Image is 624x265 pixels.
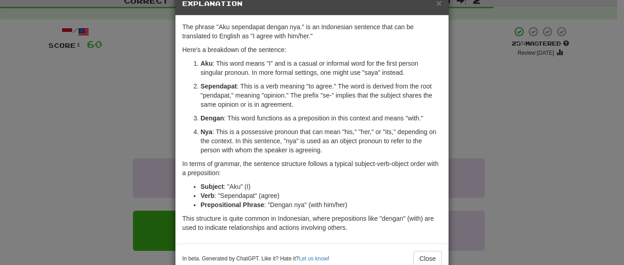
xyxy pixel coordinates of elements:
p: This structure is quite common in Indonesian, where prepositions like "dengan" (with) are used to... [182,214,442,232]
p: The phrase "Aku sependapat dengan nya." is an Indonesian sentence that can be translated to Engli... [182,22,442,41]
li: : "Dengan nya" (with him/her) [201,200,442,209]
strong: Verb [201,192,214,199]
p: : This is a possessive pronoun that can mean "his," "her," or "its," depending on the context. In... [201,127,442,155]
strong: Prepositional Phrase [201,201,264,208]
small: In beta. Generated by ChatGPT. Like it? Hate it? ! [182,255,329,263]
p: : This word functions as a preposition in this context and means "with." [201,114,442,123]
strong: Dengan [201,114,224,122]
p: In terms of grammar, the sentence structure follows a typical subject-verb-object order with a pr... [182,159,442,177]
strong: Sependapat [201,83,237,90]
strong: Aku [201,60,212,67]
strong: Nya [201,128,212,135]
p: : This word means "I" and is a casual or informal word for the first person singular pronoun. In ... [201,59,442,77]
a: Let us know [299,255,328,262]
li: : "Sependapat" (agree) [201,191,442,200]
p: : This is a verb meaning "to agree." The word is derived from the root "pendapat," meaning "opini... [201,82,442,109]
strong: Subject [201,183,224,190]
li: : "Aku" (I) [201,182,442,191]
p: Here's a breakdown of the sentence: [182,45,442,54]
